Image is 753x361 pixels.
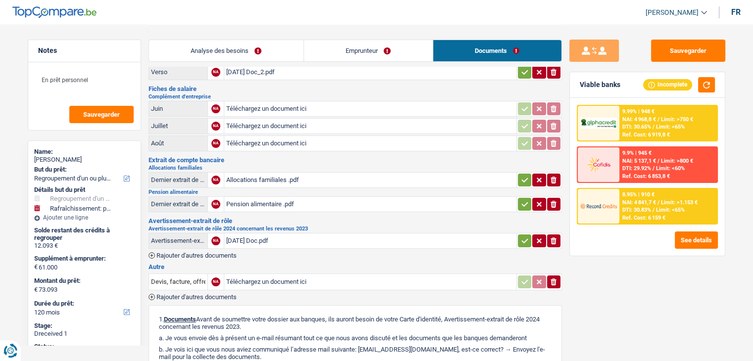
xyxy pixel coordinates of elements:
div: Dernier extrait de compte pour la pension alimentaire [151,200,205,208]
div: Stage: [34,322,135,330]
div: [DATE] Doc_2.pdf [226,65,514,80]
div: Solde restant des crédits à regrouper [34,226,135,242]
button: See details [675,231,718,249]
div: Status: [34,343,135,351]
div: Ref. Cost: 6 159 € [622,215,665,221]
h3: Autre [149,264,562,270]
div: Ref. Cost: 6 853,8 € [622,173,670,180]
span: / [657,199,659,206]
a: [PERSON_NAME] [638,4,707,21]
div: [DATE] Doc.pdf [226,233,514,248]
div: Name: [34,148,135,156]
div: NA [211,176,220,184]
a: Documents [433,40,561,61]
span: Limit: >1.153 € [661,199,698,206]
img: TopCompare Logo [12,6,97,18]
div: NA [211,122,220,131]
div: 9.9% | 945 € [622,150,652,156]
div: NA [211,68,220,77]
div: Dreceived 1 [34,330,135,338]
div: NA [211,277,220,286]
div: 8.95% | 910 € [622,191,654,198]
div: Avertissement-extrait de rôle 2024 concernant les revenus 2023 [151,237,205,244]
button: Sauvegarder [69,106,134,123]
span: NAI: 4 841,7 € [622,199,656,206]
span: NAI: 5 137,1 € [622,158,656,164]
span: € [34,286,38,294]
span: DTI: 30.65% [622,124,651,130]
h2: Allocations familiales [149,165,562,171]
img: AlphaCredit [580,118,617,129]
p: 1. Avant de soumettre votre dossier aux banques, ils auront besoin de votre Carte d'identité, Ave... [159,316,552,330]
div: Août [151,139,205,147]
span: DTI: 30.83% [622,207,651,213]
div: 9.99% | 948 € [622,108,654,115]
h2: Pension alimentaire [149,189,562,195]
span: / [653,165,654,172]
p: a. Je vous envoie dès à présent un e-mail résumant tout ce que nous avons discuté et les doc... [159,334,552,342]
div: Juin [151,105,205,112]
label: Durée du prêt: [34,300,133,308]
span: Limit: >800 € [661,158,693,164]
span: NAI: 4 968,8 € [622,116,656,123]
span: / [657,116,659,123]
span: Limit: <60% [656,165,685,172]
p: b. Je vois ici que vous nous aviez communiqué l’adresse mail suivante: [EMAIL_ADDRESS][DOMAIN_NA... [159,346,552,361]
div: NA [211,236,220,245]
span: Sauvegarder [83,111,120,118]
div: Dernier extrait de compte pour vos allocations familiales [151,176,205,183]
span: Rajouter d'autres documents [156,294,237,300]
span: Rajouter d'autres documents [156,252,237,259]
h5: Notes [38,46,131,55]
span: / [653,207,654,213]
span: € [34,263,38,271]
div: NA [211,104,220,113]
div: Pension alimentaire .pdf [226,197,514,212]
div: Verso [151,68,205,76]
div: fr [731,7,741,17]
button: Rajouter d'autres documents [149,294,237,300]
span: Limit: <65% [656,124,685,130]
span: [PERSON_NAME] [646,8,699,17]
a: Emprunteur [304,40,433,61]
img: Record Credits [580,197,617,215]
h2: Avertissement-extrait de rôle 2024 concernant les revenus 2023 [149,226,562,231]
div: Ajouter une ligne [34,214,135,221]
div: NA [211,200,220,209]
h3: Fiches de salaire [149,86,562,92]
span: / [653,124,654,130]
span: Documents [164,316,196,323]
button: Rajouter d'autres documents [149,252,237,259]
label: Supplément à emprunter: [34,255,133,263]
div: Ref. Cost: 6 919,8 € [622,132,670,138]
div: Juillet [151,122,205,130]
div: 12.093 € [34,242,135,250]
div: Allocations familiales .pdf [226,173,514,187]
span: Limit: >750 € [661,116,693,123]
div: [PERSON_NAME] [34,156,135,164]
span: / [657,158,659,164]
label: But du prêt: [34,166,133,174]
div: Incomplete [643,79,692,90]
span: DTI: 29.92% [622,165,651,172]
div: NA [211,139,220,148]
button: Sauvegarder [651,40,725,62]
div: Détails but du prêt [34,186,135,194]
h3: Extrait de compte bancaire [149,157,562,163]
img: Cofidis [580,155,617,174]
h3: Avertissement-extrait de rôle [149,218,562,224]
label: Montant du prêt: [34,277,133,285]
div: Viable banks [580,81,620,89]
h2: Complément d'entreprise [149,94,562,99]
a: Analyse des besoins [149,40,303,61]
span: Limit: <65% [656,207,685,213]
